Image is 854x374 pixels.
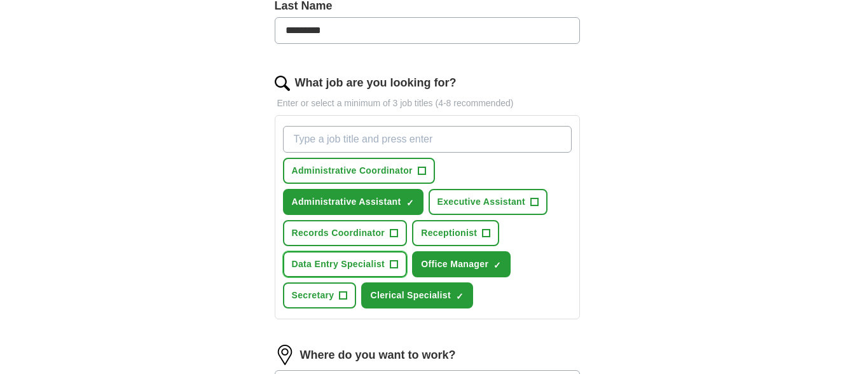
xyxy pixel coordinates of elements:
[283,189,424,215] button: Administrative Assistant✓
[370,289,451,302] span: Clerical Specialist
[283,126,572,153] input: Type a job title and press enter
[292,195,401,209] span: Administrative Assistant
[292,258,385,271] span: Data Entry Specialist
[275,76,290,91] img: search.png
[437,195,525,209] span: Executive Assistant
[292,289,334,302] span: Secretary
[421,226,477,240] span: Receptionist
[292,226,385,240] span: Records Coordinator
[283,251,408,277] button: Data Entry Specialist
[361,282,473,308] button: Clerical Specialist✓
[406,198,414,208] span: ✓
[412,251,511,277] button: Office Manager✓
[283,158,435,184] button: Administrative Coordinator
[412,220,499,246] button: Receptionist
[275,345,295,365] img: location.png
[421,258,488,271] span: Office Manager
[429,189,548,215] button: Executive Assistant
[493,260,501,270] span: ✓
[283,220,408,246] button: Records Coordinator
[292,164,413,177] span: Administrative Coordinator
[300,347,456,364] label: Where do you want to work?
[275,97,580,110] p: Enter or select a minimum of 3 job titles (4-8 recommended)
[295,74,457,92] label: What job are you looking for?
[456,291,464,301] span: ✓
[283,282,357,308] button: Secretary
